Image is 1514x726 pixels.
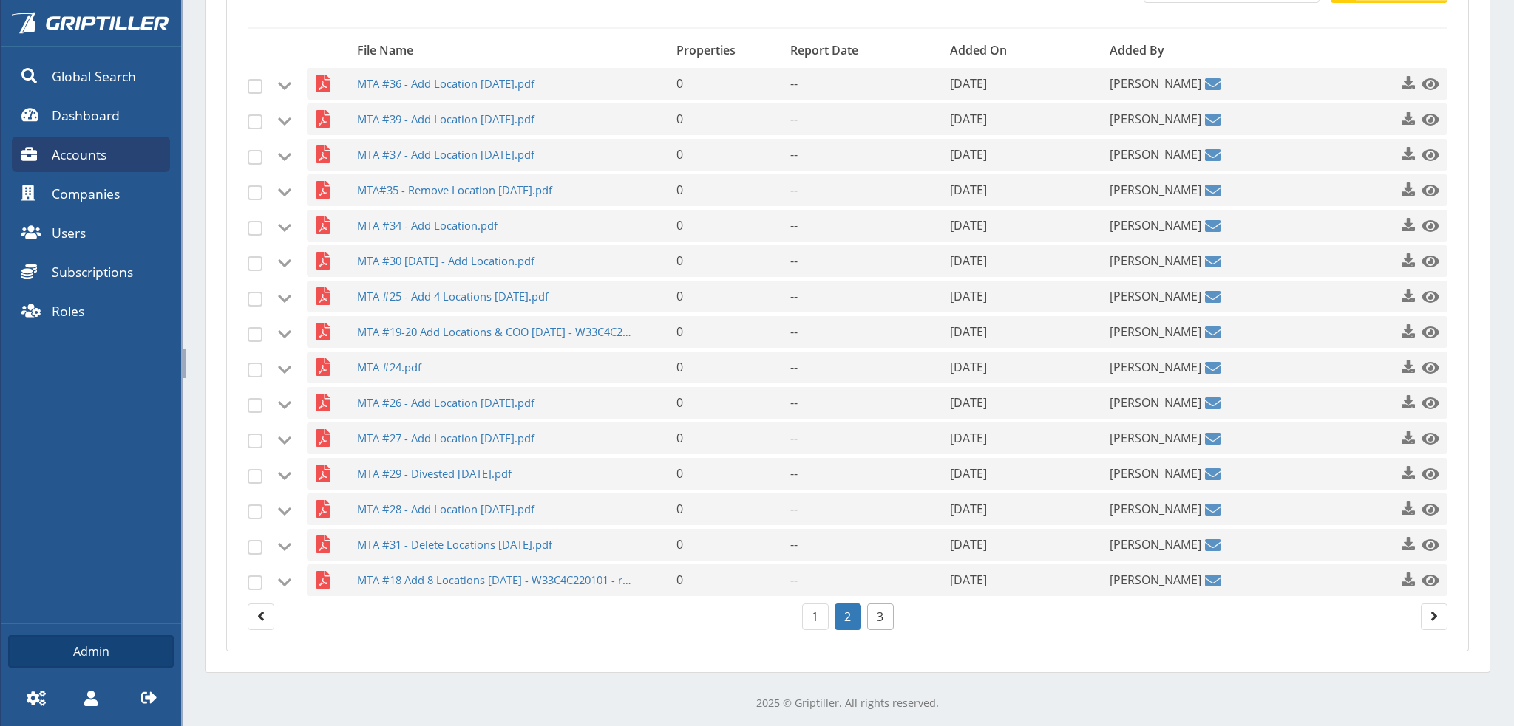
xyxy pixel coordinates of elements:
div: Added On [946,40,1105,61]
span: 0 [676,253,683,269]
span: 0 [676,288,683,304]
span: [DATE] [950,572,987,588]
span: -- [790,111,798,127]
span: MTA #36 - Add Location [DATE].pdf [357,68,634,100]
span: Dashboard [52,106,120,125]
span: 0 [676,182,683,198]
span: MTA #25 - Add 4 Locations [DATE].pdf [357,281,634,312]
span: [PERSON_NAME] [1110,493,1201,525]
span: -- [790,572,798,588]
span: [DATE] [950,465,987,482]
span: -- [790,288,798,304]
span: Companies [52,184,120,203]
span: -- [790,182,798,198]
span: MTA #37 - Add Location [DATE].pdf [357,139,634,171]
a: Click to preview this file [1417,141,1436,168]
a: Click to preview this file [1417,212,1436,239]
a: Page 3. [1421,603,1447,630]
a: Click to preview this file [1417,283,1436,309]
a: Users [12,215,170,250]
a: Click to preview this file [1417,389,1436,416]
span: -- [790,323,798,340]
span: 0 [676,75,683,92]
span: 0 [676,111,683,127]
span: 0 [676,394,683,411]
span: [DATE] [950,536,987,552]
a: Click to preview this file [1417,531,1436,558]
a: Page 1. [248,603,274,630]
span: -- [790,217,798,233]
a: Click to preview this file [1417,247,1436,274]
span: [PERSON_NAME] [1110,210,1201,242]
span: MTA #27 - Add Location [DATE].pdf [357,422,634,454]
span: [PERSON_NAME] [1110,564,1201,596]
span: MTA #31 - Delete Locations [DATE].pdf [357,529,634,561]
span: 0 [676,572,683,588]
span: [PERSON_NAME] [1110,387,1201,419]
span: 0 [676,536,683,552]
p: 2025 © Griptiller. All rights reserved. [205,695,1490,711]
a: Accounts [12,137,170,172]
span: MTA #19-20 Add Locations & COO [DATE] - W33C4C220101 - revised.pdf [357,316,634,348]
span: MTA #34 - Add Location.pdf [357,210,634,242]
span: [DATE] [950,394,987,411]
span: 0 [676,465,683,482]
span: MTA #24.pdf [357,352,634,383]
a: Click to preview this file [1417,177,1436,203]
span: [PERSON_NAME] [1110,103,1201,135]
a: Click to preview this file [1417,318,1436,345]
span: 0 [676,359,683,375]
span: MTA #39 - Add Location [DATE].pdf [357,103,634,135]
a: Click to preview this file [1417,460,1436,487]
a: Click to preview this file [1417,354,1436,380]
a: Companies [12,176,170,211]
span: [PERSON_NAME] [1110,529,1201,561]
a: Dashboard [12,97,170,133]
span: -- [790,465,798,482]
span: [DATE] [950,288,987,304]
span: MTA #29 - Divested [DATE].pdf [357,458,634,490]
span: Subscriptions [52,262,133,281]
span: [DATE] [950,146,987,162]
span: [DATE] [950,501,987,517]
a: Click to preview this file [1417,106,1436,132]
span: [PERSON_NAME] [1110,458,1201,490]
span: Roles [52,301,84,321]
span: -- [790,536,798,552]
a: Click to preview this file [1417,70,1436,97]
span: -- [790,253,798,269]
span: [PERSON_NAME] [1110,68,1201,100]
span: 0 [676,323,683,340]
span: MTA #18 Add 8 Locations [DATE] - W33C4C220101 - revised.pdf [357,564,634,596]
span: Accounts [52,145,106,164]
span: Global Search [52,66,136,86]
span: -- [790,430,798,446]
a: Roles [12,293,170,329]
span: [DATE] [950,359,987,375]
div: Report Date [786,40,946,61]
span: 0 [676,217,683,233]
span: -- [790,146,798,162]
a: Click to preview this file [1417,425,1436,451]
a: Page 1. [802,603,829,630]
span: -- [790,359,798,375]
a: Page 3. [867,603,894,630]
span: 0 [676,430,683,446]
span: [PERSON_NAME] [1110,316,1201,348]
div: Properties [672,40,786,61]
span: -- [790,501,798,517]
span: [DATE] [950,430,987,446]
span: [DATE] [950,217,987,233]
span: [PERSON_NAME] [1110,422,1201,454]
span: -- [790,394,798,411]
span: 0 [676,501,683,517]
span: MTA #30 [DATE] - Add Location.pdf [357,245,634,277]
span: Users [52,223,86,242]
a: Global Search [12,58,170,94]
span: MTA #26 - Add Location [DATE].pdf [357,387,634,419]
span: [DATE] [950,111,987,127]
span: MTA#35 - Remove Location [DATE].pdf [357,174,634,206]
span: MTA #28 - Add Location [DATE].pdf [357,493,634,525]
span: [PERSON_NAME] [1110,139,1201,171]
span: -- [790,75,798,92]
